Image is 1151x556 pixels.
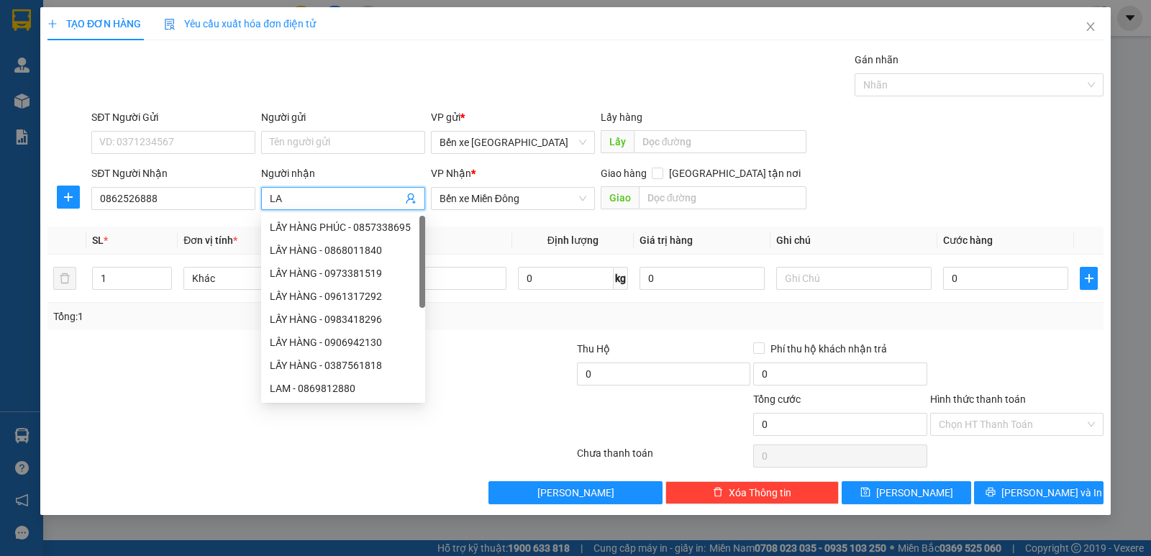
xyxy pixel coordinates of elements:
img: icon [164,19,176,30]
div: LAM - 0869812880 [261,377,425,400]
span: Phí thu hộ khách nhận trả [765,341,893,357]
span: Tổng cước [753,393,801,405]
div: LẤY HÀNG PHÚC - 0857338695 [261,216,425,239]
div: LẤY HÀNG - 0906942130 [270,334,417,350]
div: LẤY HÀNG - 0973381519 [270,265,417,281]
span: Lấy [601,130,634,153]
span: Thu Hộ [577,343,610,355]
div: LẤY HÀNG - 0387561818 [270,357,417,373]
input: Ghi Chú [776,267,932,290]
div: LẤY HÀNG - 0983418296 [270,311,417,327]
div: SĐT Người Gửi [91,109,255,125]
div: LẤY HÀNG - 0961317292 [270,288,417,304]
span: TẠO ĐƠN HÀNG [47,18,141,29]
div: LẤY HÀNG - 0973381519 [261,262,425,285]
span: plus [1081,273,1097,284]
div: LẤY HÀNG PHÚC - 0857338695 [270,219,417,235]
span: Yêu cầu xuất hóa đơn điện tử [164,18,316,29]
span: Xóa Thông tin [729,485,791,501]
span: Bến xe Quảng Ngãi [440,132,586,153]
div: LẤY HÀNG - 0906942130 [261,331,425,354]
div: LẤY HÀNG - 0868011840 [261,239,425,262]
div: LẤY HÀNG - 0868011840 [270,242,417,258]
div: VP gửi [431,109,595,125]
input: Dọc đường [634,130,807,153]
span: [GEOGRAPHIC_DATA] tận nơi [663,165,806,181]
button: Close [1070,7,1111,47]
div: LẤY HÀNG - 0983418296 [261,308,425,331]
div: LẤY HÀNG - 0961317292 [261,285,425,308]
span: Khác [192,268,330,289]
div: SĐT Người Nhận [91,165,255,181]
label: Gán nhãn [855,54,898,65]
div: Tổng: 1 [53,309,445,324]
span: SL [92,234,104,246]
div: Người gửi [261,109,425,125]
input: 0 [640,267,765,290]
button: delete [53,267,76,290]
button: [PERSON_NAME] [488,481,662,504]
span: [PERSON_NAME] [876,485,953,501]
span: plus [58,191,79,203]
input: Dọc đường [639,186,807,209]
button: plus [57,186,80,209]
button: plus [1080,267,1098,290]
button: printer[PERSON_NAME] và In [974,481,1104,504]
div: Người nhận [261,165,425,181]
span: Giá trị hàng [640,234,693,246]
input: VD: Bàn, Ghế [351,267,506,290]
span: Đơn vị tính [183,234,237,246]
span: delete [713,487,723,498]
span: [PERSON_NAME] và In [1001,485,1102,501]
span: kg [614,267,628,290]
span: Cước hàng [943,234,993,246]
div: LẤY HÀNG - 0387561818 [261,354,425,377]
div: LAM - 0869812880 [270,380,417,396]
span: plus [47,19,58,29]
span: close [1085,21,1096,32]
span: Giao hàng [601,168,647,179]
span: Lấy hàng [601,111,642,123]
span: save [860,487,870,498]
span: Bến xe Miền Đông [440,188,586,209]
th: Ghi chú [770,227,937,255]
button: deleteXóa Thông tin [665,481,839,504]
button: save[PERSON_NAME] [842,481,971,504]
span: [PERSON_NAME] [537,485,614,501]
span: printer [986,487,996,498]
div: Chưa thanh toán [575,445,752,470]
label: Hình thức thanh toán [930,393,1026,405]
span: Định lượng [547,234,599,246]
span: Giao [601,186,639,209]
span: VP Nhận [431,168,471,179]
span: user-add [405,193,417,204]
